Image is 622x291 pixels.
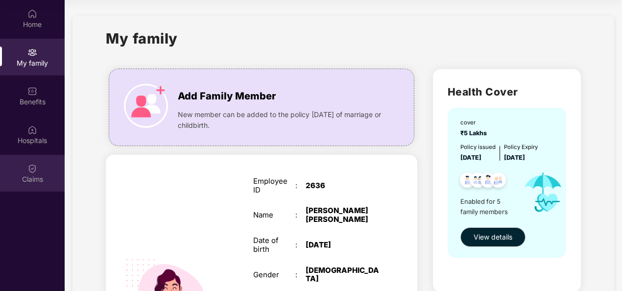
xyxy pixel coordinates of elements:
[460,227,526,247] button: View details
[253,211,295,219] div: Name
[460,119,490,127] div: cover
[306,206,379,224] div: [PERSON_NAME] [PERSON_NAME]
[466,170,490,194] img: svg+xml;base64,PHN2ZyB4bWxucz0iaHR0cDovL3d3dy53My5vcmcvMjAwMC9zdmciIHdpZHRoPSI0OC45MTUiIGhlaWdodD...
[474,232,512,242] span: View details
[27,86,37,96] img: svg+xml;base64,PHN2ZyBpZD0iQmVuZWZpdHMiIHhtbG5zPSJodHRwOi8vd3d3LnczLm9yZy8yMDAwL3N2ZyIgd2lkdGg9Ij...
[448,84,566,100] h2: Health Cover
[295,270,306,279] div: :
[124,84,168,128] img: icon
[178,89,276,104] span: Add Family Member
[27,9,37,19] img: svg+xml;base64,PHN2ZyBpZD0iSG9tZSIgeG1sbnM9Imh0dHA6Ly93d3cudzMub3JnLzIwMDAvc3ZnIiB3aWR0aD0iMjAiIG...
[476,170,500,194] img: svg+xml;base64,PHN2ZyB4bWxucz0iaHR0cDovL3d3dy53My5vcmcvMjAwMC9zdmciIHdpZHRoPSI0OC45NDMiIGhlaWdodD...
[106,27,178,49] h1: My family
[486,170,510,194] img: svg+xml;base64,PHN2ZyB4bWxucz0iaHR0cDovL3d3dy53My5vcmcvMjAwMC9zdmciIHdpZHRoPSI0OC45NDMiIGhlaWdodD...
[295,241,306,249] div: :
[306,266,379,284] div: [DEMOGRAPHIC_DATA]
[306,241,379,249] div: [DATE]
[27,48,37,57] img: svg+xml;base64,PHN2ZyB3aWR0aD0iMjAiIGhlaWdodD0iMjAiIHZpZXdCb3g9IjAgMCAyMCAyMCIgZmlsbD0ibm9uZSIgeG...
[253,177,295,194] div: Employee ID
[460,196,516,217] span: Enabled for 5 family members
[178,109,384,131] span: New member can be added to the policy [DATE] of marriage or childbirth.
[295,211,306,219] div: :
[460,154,481,161] span: [DATE]
[253,236,295,254] div: Date of birth
[516,163,571,222] img: icon
[460,143,496,152] div: Policy issued
[504,143,538,152] div: Policy Expiry
[306,181,379,190] div: 2636
[460,129,490,137] span: ₹5 Lakhs
[504,154,525,161] span: [DATE]
[27,164,37,173] img: svg+xml;base64,PHN2ZyBpZD0iQ2xhaW0iIHhtbG5zPSJodHRwOi8vd3d3LnczLm9yZy8yMDAwL3N2ZyIgd2lkdGg9IjIwIi...
[27,125,37,135] img: svg+xml;base64,PHN2ZyBpZD0iSG9zcGl0YWxzIiB4bWxucz0iaHR0cDovL3d3dy53My5vcmcvMjAwMC9zdmciIHdpZHRoPS...
[455,170,479,194] img: svg+xml;base64,PHN2ZyB4bWxucz0iaHR0cDovL3d3dy53My5vcmcvMjAwMC9zdmciIHdpZHRoPSI0OC45NDMiIGhlaWdodD...
[295,181,306,190] div: :
[253,270,295,279] div: Gender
